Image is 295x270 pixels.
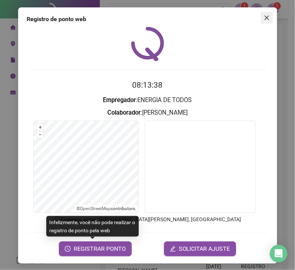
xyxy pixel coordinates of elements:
button: – [37,131,44,138]
button: Close [261,12,273,24]
time: 08:13:38 [133,81,163,90]
button: + [37,124,44,131]
img: QRPoint [131,27,164,61]
button: editSOLICITAR AJUSTE [164,242,236,256]
span: REGISTRAR PONTO [74,244,126,253]
span: close [264,15,270,21]
li: © contributors. [77,206,136,211]
span: edit [170,246,176,252]
span: clock-circle [65,246,71,252]
div: Open Intercom Messenger [270,245,288,263]
strong: Empregador [103,97,136,104]
h3: : [PERSON_NAME] [27,108,268,118]
button: REGISTRAR PONTO [59,242,132,256]
h3: : ENERGIA DE TODOS [27,95,268,105]
span: SOLICITAR AJUSTE [179,244,230,253]
strong: Colaborador [107,109,141,116]
div: Infelizmente, você não pode realizar o registro de ponto pela web [46,216,139,237]
p: Endereço aprox. : [GEOGRAPHIC_DATA][PERSON_NAME], [GEOGRAPHIC_DATA] [27,215,268,223]
div: Registro de ponto web [27,15,268,24]
a: OpenStreetMap [80,206,111,211]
